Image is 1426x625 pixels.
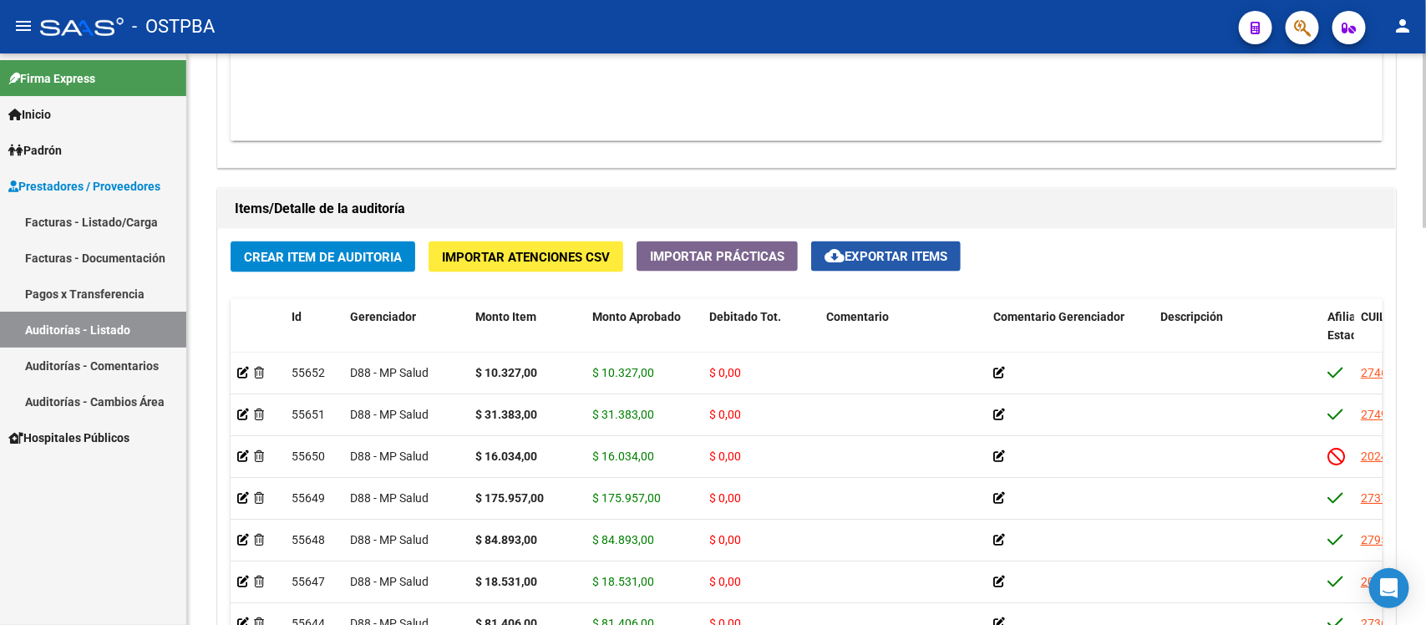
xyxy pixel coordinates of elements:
[1327,310,1369,343] span: Afiliado Estado
[475,575,537,588] strong: $ 18.531,00
[343,299,469,373] datatable-header-cell: Gerenciador
[442,250,610,265] span: Importar Atenciones CSV
[592,366,654,379] span: $ 10.327,00
[475,533,537,546] strong: $ 84.893,00
[475,491,544,505] strong: $ 175.957,00
[429,241,623,272] button: Importar Atenciones CSV
[1154,299,1321,373] datatable-header-cell: Descripción
[709,575,741,588] span: $ 0,00
[1393,16,1413,36] mat-icon: person
[350,408,429,421] span: D88 - MP Salud
[592,408,654,421] span: $ 31.383,00
[1321,299,1354,373] datatable-header-cell: Afiliado Estado
[8,105,51,124] span: Inicio
[637,241,798,272] button: Importar Prácticas
[350,450,429,463] span: D88 - MP Salud
[292,310,302,323] span: Id
[244,250,402,265] span: Crear Item de Auditoria
[292,450,325,463] span: 55650
[825,249,947,264] span: Exportar Items
[993,310,1124,323] span: Comentario Gerenciador
[8,141,62,160] span: Padrón
[586,299,703,373] datatable-header-cell: Monto Aprobado
[709,366,741,379] span: $ 0,00
[292,408,325,421] span: 55651
[592,533,654,546] span: $ 84.893,00
[475,408,537,421] strong: $ 31.383,00
[592,310,681,323] span: Monto Aprobado
[350,533,429,546] span: D88 - MP Salud
[1160,310,1223,323] span: Descripción
[235,196,1378,222] h1: Items/Detalle de la auditoría
[13,16,33,36] mat-icon: menu
[709,408,741,421] span: $ 0,00
[231,241,415,272] button: Crear Item de Auditoria
[292,491,325,505] span: 55649
[592,491,661,505] span: $ 175.957,00
[1361,310,1386,323] span: CUIL
[350,310,416,323] span: Gerenciador
[592,575,654,588] span: $ 18.531,00
[592,450,654,463] span: $ 16.034,00
[8,177,160,196] span: Prestadores / Proveedores
[475,366,537,379] strong: $ 10.327,00
[709,491,741,505] span: $ 0,00
[987,299,1154,373] datatable-header-cell: Comentario Gerenciador
[650,249,784,264] span: Importar Prácticas
[350,366,429,379] span: D88 - MP Salud
[709,533,741,546] span: $ 0,00
[292,366,325,379] span: 55652
[826,310,889,323] span: Comentario
[820,299,987,373] datatable-header-cell: Comentario
[1369,568,1409,608] div: Open Intercom Messenger
[469,299,586,373] datatable-header-cell: Monto Item
[132,8,215,45] span: - OSTPBA
[285,299,343,373] datatable-header-cell: Id
[475,310,536,323] span: Monto Item
[8,429,129,447] span: Hospitales Públicos
[709,310,781,323] span: Debitado Tot.
[709,450,741,463] span: $ 0,00
[350,491,429,505] span: D88 - MP Salud
[350,575,429,588] span: D88 - MP Salud
[292,533,325,546] span: 55648
[703,299,820,373] datatable-header-cell: Debitado Tot.
[811,241,961,272] button: Exportar Items
[8,69,95,88] span: Firma Express
[475,450,537,463] strong: $ 16.034,00
[825,246,845,266] mat-icon: cloud_download
[292,575,325,588] span: 55647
